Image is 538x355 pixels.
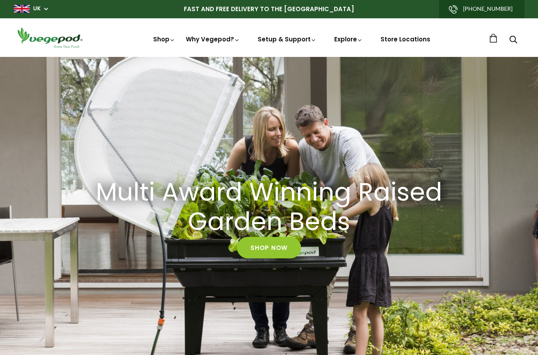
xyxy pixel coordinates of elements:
img: Vegepod [14,26,86,49]
a: Explore [334,35,363,43]
a: Why Vegepod? [186,35,240,43]
a: Shop Now [237,237,301,258]
a: Search [509,36,517,45]
a: Shop [153,35,175,43]
a: Store Locations [380,35,430,43]
img: gb_large.png [14,5,30,13]
a: Setup & Support [258,35,317,43]
h2: Multi Award Winning Raised Garden Beds [90,177,449,237]
a: UK [33,5,41,13]
a: Multi Award Winning Raised Garden Beds [80,177,459,237]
